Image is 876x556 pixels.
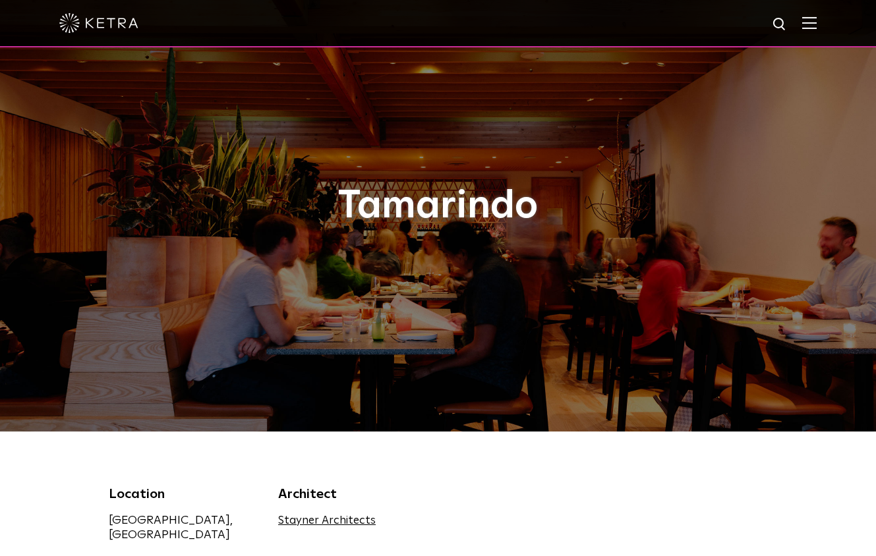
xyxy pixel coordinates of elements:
[109,484,259,504] div: Location
[772,16,788,33] img: search icon
[802,16,817,29] img: Hamburger%20Nav.svg
[109,184,768,228] h1: Tamarindo
[278,515,376,526] a: Stayner Architects
[278,484,428,504] div: Architect
[109,513,259,542] div: [GEOGRAPHIC_DATA], [GEOGRAPHIC_DATA]
[59,13,138,33] img: ketra-logo-2019-white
